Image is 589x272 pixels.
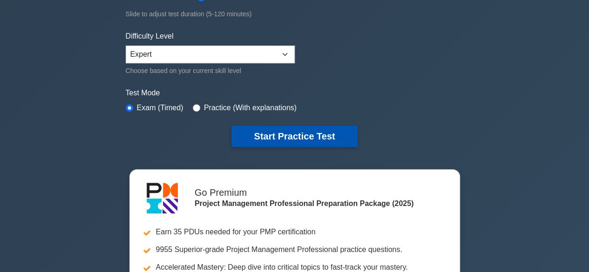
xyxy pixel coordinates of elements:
label: Practice (With explanations) [204,102,297,113]
label: Test Mode [126,87,464,99]
label: Difficulty Level [126,31,174,42]
button: Start Practice Test [231,126,357,147]
label: Exam (Timed) [137,102,183,113]
div: Choose based on your current skill level [126,65,295,76]
div: Slide to adjust test duration (5-120 minutes) [126,8,464,20]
